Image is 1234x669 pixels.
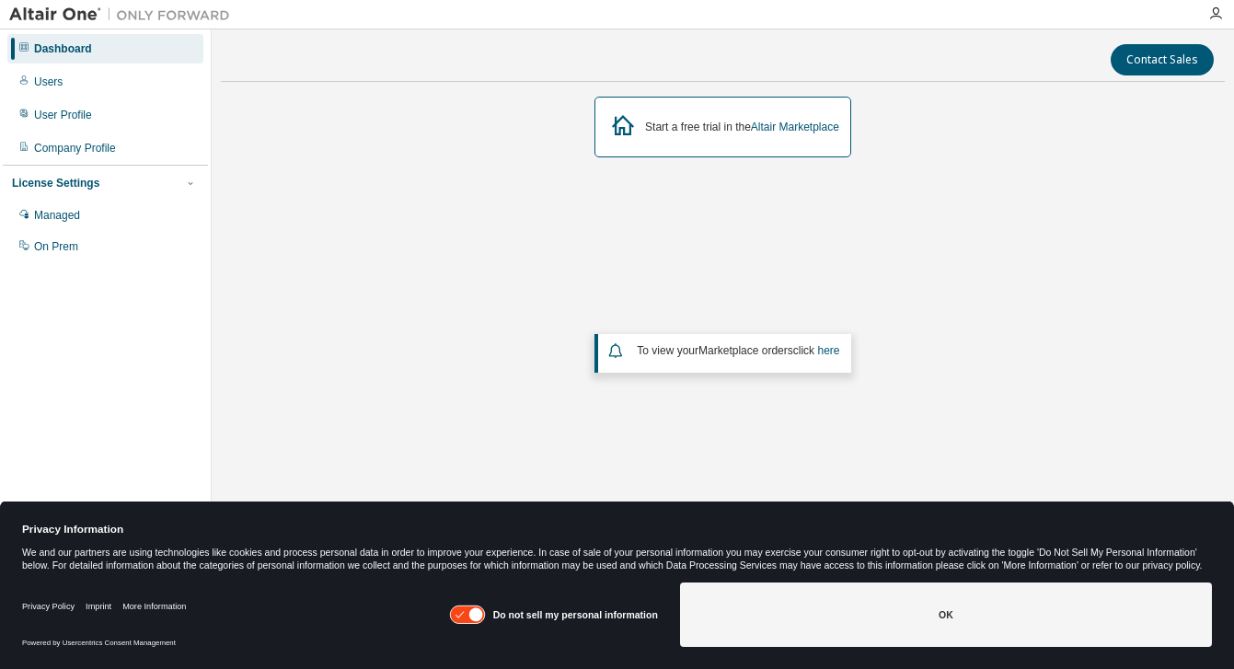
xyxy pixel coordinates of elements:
[34,208,80,223] div: Managed
[34,41,92,56] div: Dashboard
[645,120,839,134] div: Start a free trial in the
[34,108,92,122] div: User Profile
[12,176,99,190] div: License Settings
[637,344,839,357] span: To view your click
[34,239,78,254] div: On Prem
[9,6,239,24] img: Altair One
[751,121,839,133] a: Altair Marketplace
[1111,44,1214,75] button: Contact Sales
[34,75,63,89] div: Users
[817,344,839,357] a: here
[34,141,116,156] div: Company Profile
[698,344,793,357] em: Marketplace orders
